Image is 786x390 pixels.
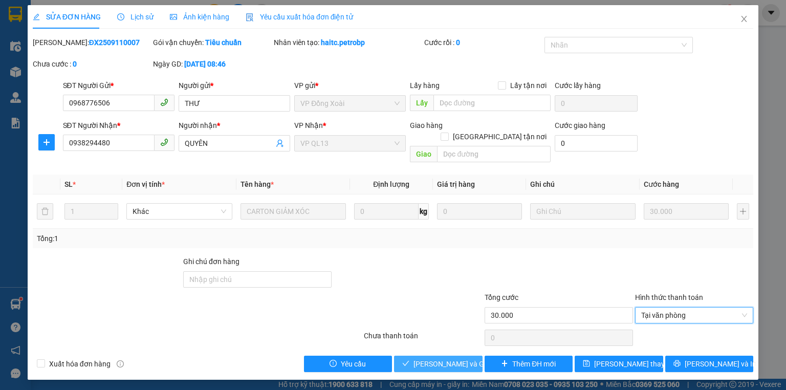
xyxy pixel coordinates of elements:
[205,38,242,47] b: Tiêu chuẩn
[555,95,638,112] input: Cước lấy hàng
[183,257,239,266] label: Ghi chú đơn hàng
[5,5,148,60] li: [PERSON_NAME][GEOGRAPHIC_DATA]
[304,356,392,372] button: exclamation-circleYêu cầu
[160,98,168,106] span: phone
[33,37,151,48] div: [PERSON_NAME]:
[5,72,71,83] li: VP VP QL13
[635,293,703,301] label: Hình thức thanh toán
[300,136,400,151] span: VP QL13
[133,204,226,219] span: Khác
[363,330,483,348] div: Chưa thanh toán
[63,80,174,91] div: SĐT Người Gửi
[294,121,323,129] span: VP Nhận
[89,38,140,47] b: ĐX2509110007
[117,13,154,21] span: Lịch sử
[39,138,54,146] span: plus
[241,180,274,188] span: Tên hàng
[37,233,304,244] div: Tổng: 1
[117,360,124,367] span: info-circle
[424,37,542,48] div: Cước rồi :
[179,120,290,131] div: Người nhận
[665,356,754,372] button: printer[PERSON_NAME] và In
[644,180,679,188] span: Cước hàng
[73,60,77,68] b: 0
[575,356,663,372] button: save[PERSON_NAME] thay đổi
[153,58,271,70] div: Ngày GD:
[413,358,512,370] span: [PERSON_NAME] và Giao hàng
[437,146,551,162] input: Dọc đường
[341,358,366,370] span: Yêu cầu
[402,360,409,368] span: check
[33,58,151,70] div: Chưa cước :
[730,5,758,34] button: Close
[160,138,168,146] span: phone
[246,13,354,21] span: Yêu cầu xuất hóa đơn điện tử
[449,131,551,142] span: [GEOGRAPHIC_DATA] tận nơi
[33,13,40,20] span: edit
[294,80,406,91] div: VP gửi
[241,203,346,220] input: VD: Bàn, Ghế
[555,81,601,90] label: Cước lấy hàng
[153,37,271,48] div: Gói vận chuyển:
[410,121,443,129] span: Giao hàng
[485,356,573,372] button: plusThêm ĐH mới
[419,203,429,220] span: kg
[276,139,284,147] span: user-add
[641,308,747,323] span: Tại văn phòng
[71,72,136,95] li: VP VP Phước Long 2
[321,38,365,47] b: haitc.petrobp
[437,180,475,188] span: Giá trị hàng
[246,13,254,21] img: icon
[170,13,229,21] span: Ảnh kiện hàng
[330,360,337,368] span: exclamation-circle
[555,121,605,129] label: Cước giao hàng
[300,96,400,111] span: VP Đồng Xoài
[512,358,556,370] span: Thêm ĐH mới
[456,38,460,47] b: 0
[373,180,409,188] span: Định lượng
[38,134,55,150] button: plus
[583,360,590,368] span: save
[183,271,332,288] input: Ghi chú đơn hàng
[526,175,640,194] th: Ghi chú
[63,120,174,131] div: SĐT Người Nhận
[485,293,518,301] span: Tổng cước
[555,135,638,151] input: Cước giao hàng
[437,203,522,220] input: 0
[685,358,756,370] span: [PERSON_NAME] và In
[274,37,422,48] div: Nhân viên tạo:
[594,358,676,370] span: [PERSON_NAME] thay đổi
[737,203,749,220] button: plus
[506,80,551,91] span: Lấy tận nơi
[179,80,290,91] div: Người gửi
[184,60,226,68] b: [DATE] 08:46
[673,360,681,368] span: printer
[410,95,433,111] span: Lấy
[410,81,440,90] span: Lấy hàng
[644,203,729,220] input: 0
[394,356,483,372] button: check[PERSON_NAME] và Giao hàng
[117,13,124,20] span: clock-circle
[64,180,73,188] span: SL
[740,15,748,23] span: close
[410,146,437,162] span: Giao
[170,13,177,20] span: picture
[37,203,53,220] button: delete
[433,95,551,111] input: Dọc đường
[45,358,115,370] span: Xuất hóa đơn hàng
[501,360,508,368] span: plus
[126,180,165,188] span: Đơn vị tính
[530,203,636,220] input: Ghi Chú
[33,13,101,21] span: SỬA ĐƠN HÀNG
